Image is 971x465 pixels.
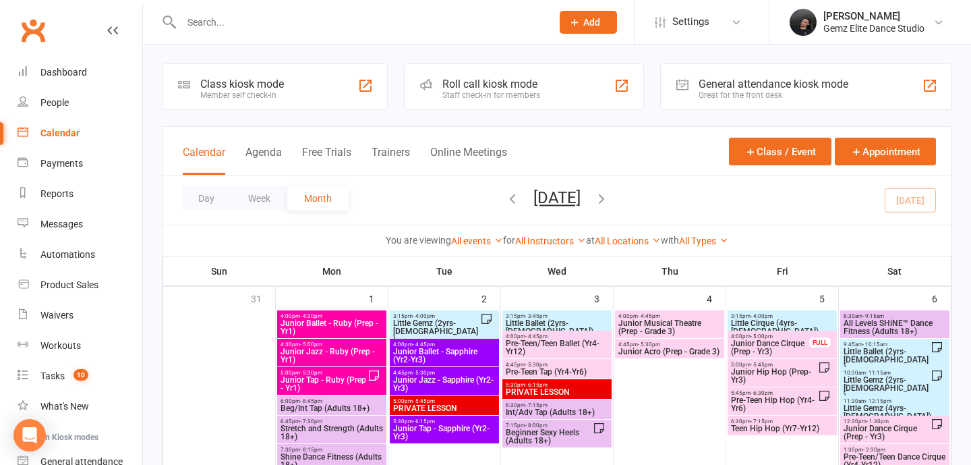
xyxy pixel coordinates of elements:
[300,313,322,319] span: - 4:30pm
[392,348,496,364] span: Junior Ballet - Sapphire (Yr2-Yr3)
[932,287,951,309] div: 6
[823,10,924,22] div: [PERSON_NAME]
[583,17,600,28] span: Add
[369,287,388,309] div: 1
[707,287,726,309] div: 4
[586,235,595,246] strong: at
[843,370,931,376] span: 10:30am
[18,179,142,209] a: Reports
[18,361,142,391] a: Tasks 10
[302,146,351,175] button: Free Trials
[413,370,435,376] span: - 5:30pm
[40,158,83,169] div: Payments
[751,333,773,339] span: - 5:00pm
[40,97,69,108] div: People
[790,9,817,36] img: thumb_image1739337055.png
[177,13,542,32] input: Search...
[300,418,322,425] span: - 7:30pm
[280,398,384,404] span: 6:00pm
[18,331,142,361] a: Workouts
[699,78,848,90] div: General attendance kiosk mode
[280,447,384,453] span: 7:30pm
[245,146,282,175] button: Agenda
[618,319,722,335] span: Junior Musical Theatre (Prep - Grade 3)
[18,118,142,148] a: Calendar
[300,447,322,453] span: - 8:15pm
[442,78,540,90] div: Roll call kiosk mode
[730,368,818,384] span: Junior Hip Hop (Prep-Yr3)
[505,429,593,445] span: Beginner Sexy Heels (Adults 18+)
[163,257,276,285] th: Sun
[730,396,818,412] span: Pre-Teen Hip Hop (Yr4-Yr6)
[726,257,839,285] th: Fri
[40,401,89,412] div: What's New
[481,287,500,309] div: 2
[503,235,515,246] strong: for
[515,236,586,246] a: All Instructors
[751,418,773,425] span: - 7:15pm
[392,398,496,404] span: 5:00pm
[618,348,722,356] span: Junior Acro (Prep - Grade 3)
[505,313,609,319] span: 3:15pm
[751,362,773,368] span: - 5:45pm
[835,138,936,165] button: Appointment
[618,341,722,348] span: 4:45pm
[618,313,722,319] span: 4:00pm
[40,249,95,260] div: Automations
[430,146,507,175] button: Online Meetings
[730,362,818,368] span: 5:00pm
[505,388,609,396] span: PRIVATE LESSON
[730,319,834,335] span: Little Cirque (4yrs-[DEMOGRAPHIC_DATA])
[560,11,617,34] button: Add
[730,339,810,356] span: Junior Dance Cirque (Prep - Yr3)
[18,209,142,240] a: Messages
[18,240,142,270] a: Automations
[843,418,931,425] span: 12:30pm
[40,279,98,290] div: Product Sales
[18,270,142,300] a: Product Sales
[300,341,322,348] span: - 5:00pm
[287,186,349,211] button: Month
[730,418,834,425] span: 6:30pm
[40,67,87,78] div: Dashboard
[40,219,83,229] div: Messages
[386,235,451,246] strong: You are viewing
[730,313,834,319] span: 3:15pm
[18,88,142,118] a: People
[843,348,931,372] span: Little Ballet (2yrs-[DEMOGRAPHIC_DATA])
[40,188,73,199] div: Reports
[533,188,581,207] button: [DATE]
[505,402,609,408] span: 6:30pm
[505,368,609,376] span: Pre-Teen Tap (Yr4-Yr6)
[730,425,834,433] span: Teen Hip Hop (Yr7-Yr12)
[392,425,496,441] span: Junior Tap - Sapphire (Yr2-Yr3)
[843,447,947,453] span: 1:30pm
[730,390,818,396] span: 5:45pm
[525,402,548,408] span: - 7:15pm
[392,370,496,376] span: 4:45pm
[505,362,609,368] span: 4:45pm
[251,287,275,309] div: 31
[392,404,496,412] span: PRIVATE LESSON
[276,257,388,285] th: Mon
[638,341,660,348] span: - 5:30pm
[13,419,46,452] div: Open Intercom Messenger
[451,236,503,246] a: All events
[505,339,609,356] span: Pre-Teen/Teen Ballet (Yr4-Yr12)
[843,404,947,420] span: Little Gemz (4yrs-[DEMOGRAPHIC_DATA])
[388,257,501,285] th: Tue
[392,418,496,425] span: 5:30pm
[505,408,609,416] span: Int/Adv Tap (Adults 18+)
[843,341,931,348] span: 9:45am
[231,186,287,211] button: Week
[525,422,548,429] span: - 8:00pm
[16,13,50,47] a: Clubworx
[280,376,367,392] span: Junior Tap - Ruby (Prep - Yr1)
[18,300,142,331] a: Waivers
[392,319,480,344] span: Little Gemz (2yrs-[DEMOGRAPHIC_DATA])
[823,22,924,34] div: Gemz Elite Dance Studio
[672,7,709,37] span: Settings
[505,382,609,388] span: 5:30pm
[200,90,284,100] div: Member self check-in
[280,313,384,319] span: 4:00pm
